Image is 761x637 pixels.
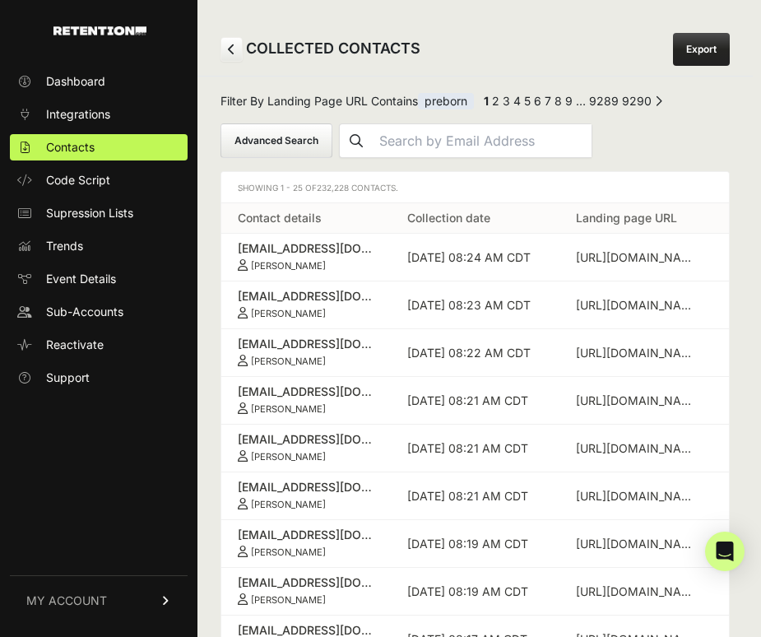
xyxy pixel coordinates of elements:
a: Landing page URL [576,211,677,225]
td: [DATE] 08:22 AM CDT [391,329,560,377]
td: [DATE] 08:21 AM CDT [391,377,560,425]
a: [EMAIL_ADDRESS][DOMAIN_NAME] [PERSON_NAME] [238,527,374,558]
a: Collection date [407,211,490,225]
span: Supression Lists [46,205,133,221]
small: [PERSON_NAME] [251,546,326,558]
span: Sub-Accounts [46,304,123,320]
a: Page 7 [545,94,551,108]
span: Event Details [46,271,116,287]
small: [PERSON_NAME] [251,499,326,510]
div: https://give.preborn.com/preborn/appeals?sc=TC0625PEM3&amt=50&gs=s&utm_source=prospecting&utm_med... [576,297,699,314]
img: Retention.com [53,26,146,35]
td: [DATE] 08:24 AM CDT [391,234,560,281]
span: Showing 1 - 25 of [238,183,398,193]
a: Support [10,365,188,391]
td: [DATE] 08:19 AM CDT [391,568,560,616]
small: [PERSON_NAME] [251,451,326,463]
div: https://give.preborn.com/preborn/appeals?sc=TC0625PEM3&amt=50&gs=s&utm_source=prospecting&utm_med... [576,249,699,266]
div: [EMAIL_ADDRESS][DOMAIN_NAME] [238,479,374,495]
a: Dashboard [10,68,188,95]
small: [PERSON_NAME] [251,594,326,606]
div: [EMAIL_ADDRESS][DOMAIN_NAME] [238,240,374,257]
td: [DATE] 08:23 AM CDT [391,281,560,329]
div: [EMAIL_ADDRESS][DOMAIN_NAME] [238,288,374,305]
span: Filter By Landing Page URL Contains [220,93,474,114]
a: Code Script [10,167,188,193]
small: [PERSON_NAME] [251,403,326,415]
a: [EMAIL_ADDRESS][DOMAIN_NAME] [PERSON_NAME] [238,431,374,463]
a: Event Details [10,266,188,292]
a: Page 4 [513,94,521,108]
a: Page 3 [503,94,510,108]
span: Dashboard [46,73,105,90]
a: Reactivate [10,332,188,358]
span: Code Script [46,172,110,188]
a: Export [673,33,730,66]
div: Pagination [480,93,662,114]
a: [EMAIL_ADDRESS][DOMAIN_NAME] [PERSON_NAME] [238,336,374,367]
div: https://give.preborn.com/preborn/give?utm_source=google&utm_medium=cpc&_aiid=15693&teng=go&deng=c... [576,488,699,504]
a: Sub-Accounts [10,299,188,325]
span: 232,228 Contacts. [317,183,398,193]
em: Page 1 [484,94,489,108]
span: … [576,94,586,108]
span: Trends [46,238,83,254]
span: Support [46,370,90,386]
a: Contacts [10,134,188,160]
a: Page 9290 [622,94,652,108]
div: [EMAIL_ADDRESS][DOMAIN_NAME] [238,384,374,400]
span: Reactivate [46,337,104,353]
a: Contact details [238,211,322,225]
div: [EMAIL_ADDRESS][DOMAIN_NAME] [238,336,374,352]
span: preborn [418,93,474,109]
a: [EMAIL_ADDRESS][DOMAIN_NAME] [PERSON_NAME] [238,240,374,272]
a: Page 2 [492,94,499,108]
span: MY ACCOUNT [26,593,107,609]
a: Page 9289 [589,94,619,108]
div: https://give.preborn.com/preborn/appeals?sc=TC0625PEM3&amt=50&gs=s&utm_source=prospecting&utm_med... [576,345,699,361]
a: Trends [10,233,188,259]
div: [EMAIL_ADDRESS][DOMAIN_NAME] [238,527,374,543]
div: Open Intercom Messenger [705,532,745,571]
td: [DATE] 08:19 AM CDT [391,520,560,568]
div: [EMAIL_ADDRESS][DOMAIN_NAME] [238,431,374,448]
a: [EMAIL_ADDRESS][DOMAIN_NAME] [PERSON_NAME] [238,384,374,415]
a: [EMAIL_ADDRESS][DOMAIN_NAME] [PERSON_NAME] [238,479,374,510]
h2: COLLECTED CONTACTS [220,37,420,62]
input: Search by Email Address [373,124,592,157]
a: MY ACCOUNT [10,575,188,625]
td: [DATE] 08:21 AM CDT [391,425,560,472]
div: https://give.preborn.com/preborn/appeals?sc=CO0625PEM3&amt=50&gs=s&utm_source=prospecting&utm_med... [576,584,699,600]
small: [PERSON_NAME] [251,260,326,272]
a: Page 8 [555,94,562,108]
div: https://give.preborn.com/preborn/appeals?sc=CO0625PEM3&amt=50&gs=s&utm_source=prospecting&utm_med... [576,536,699,552]
small: [PERSON_NAME] [251,308,326,319]
a: Integrations [10,101,188,128]
div: [EMAIL_ADDRESS][DOMAIN_NAME] [238,574,374,591]
button: Advanced Search [220,123,332,158]
td: [DATE] 08:21 AM CDT [391,472,560,520]
small: [PERSON_NAME] [251,356,326,367]
a: Page 5 [524,94,531,108]
a: Page 6 [534,94,541,108]
span: Integrations [46,106,110,123]
a: [EMAIL_ADDRESS][DOMAIN_NAME] [PERSON_NAME] [238,288,374,319]
span: Contacts [46,139,95,156]
a: [EMAIL_ADDRESS][DOMAIN_NAME] [PERSON_NAME] [238,574,374,606]
a: Supression Lists [10,200,188,226]
div: https://give.preborn.com/preborn/appeals?sc=CO0625PEM3&amt=50&gs=s&utm_source=prospecting&utm_med... [576,393,699,409]
div: https://give.preborn.com/preborn/appeals?sc=CO0625PEM3&amt=50&gs=s&utm_source=prospecting&utm_med... [576,440,699,457]
a: Page 9 [565,94,573,108]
